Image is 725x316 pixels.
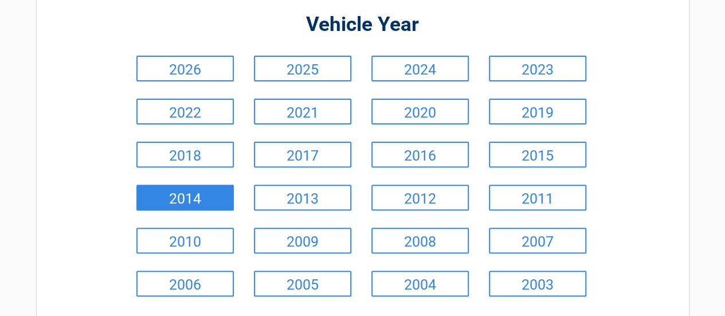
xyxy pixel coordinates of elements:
[371,185,469,210] a: 2012
[489,142,586,167] a: 2015
[254,228,351,253] a: 2009
[136,228,234,253] a: 2010
[134,11,592,38] h2: Vehicle Year
[254,142,351,167] a: 2017
[254,271,351,297] a: 2005
[371,56,469,81] a: 2024
[489,56,586,81] a: 2023
[489,228,586,253] a: 2007
[371,142,469,167] a: 2016
[489,185,586,210] a: 2011
[371,99,469,124] a: 2020
[136,271,234,297] a: 2006
[254,99,351,124] a: 2021
[136,56,234,81] a: 2026
[136,142,234,167] a: 2018
[254,185,351,210] a: 2013
[136,185,234,210] a: 2014
[254,56,351,81] a: 2025
[489,99,586,124] a: 2019
[371,271,469,297] a: 2004
[136,99,234,124] a: 2022
[371,228,469,253] a: 2008
[489,271,586,297] a: 2003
